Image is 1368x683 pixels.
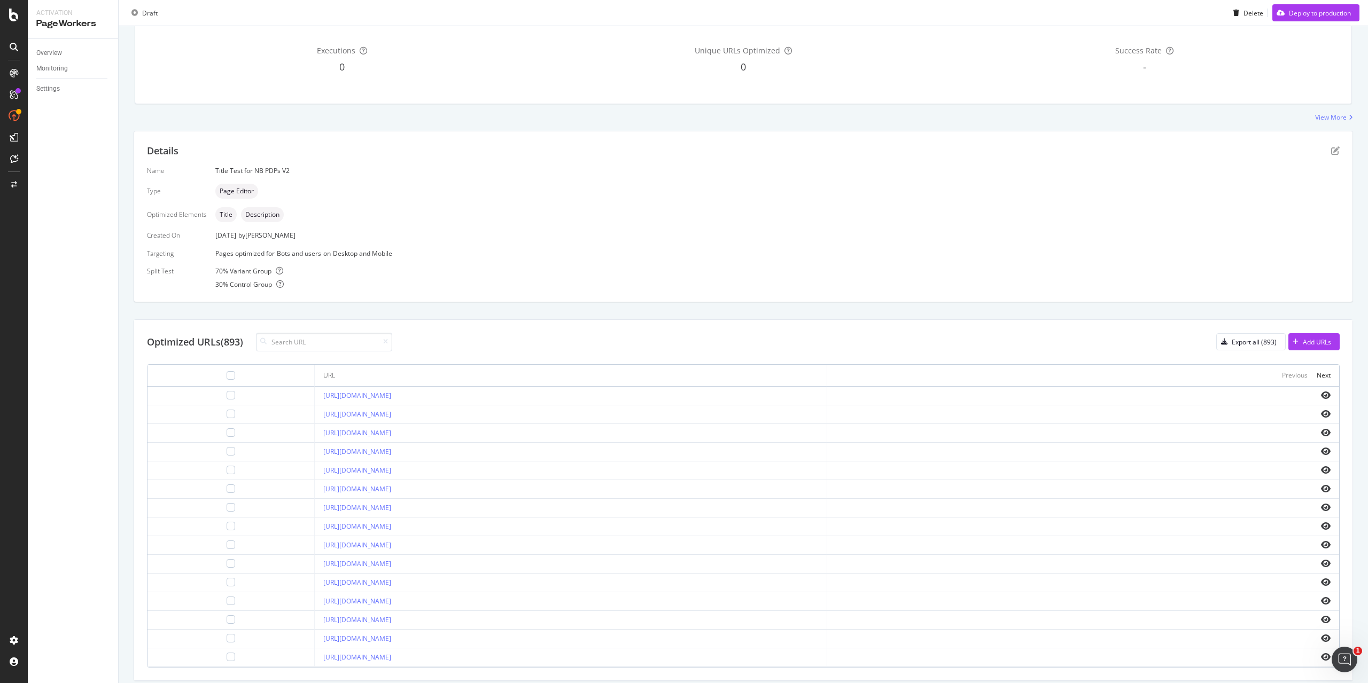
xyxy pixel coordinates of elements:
[1321,484,1331,493] i: eye
[256,333,392,351] input: Search URL
[1315,113,1347,122] div: View More
[215,166,1340,175] div: Title Test for NB PDPs V2
[1321,615,1331,624] i: eye
[323,596,391,606] a: [URL][DOMAIN_NAME]
[323,466,391,475] a: [URL][DOMAIN_NAME]
[1229,4,1263,21] button: Delete
[1143,60,1146,73] span: -
[147,231,207,240] div: Created On
[1272,4,1359,21] button: Deploy to production
[323,578,391,587] a: [URL][DOMAIN_NAME]
[323,653,391,662] a: [URL][DOMAIN_NAME]
[323,522,391,531] a: [URL][DOMAIN_NAME]
[1321,578,1331,586] i: eye
[36,18,110,30] div: PageWorkers
[147,249,207,258] div: Targeting
[220,211,232,218] span: Title
[1216,333,1286,350] button: Export all (893)
[323,410,391,419] a: [URL][DOMAIN_NAME]
[1303,337,1331,347] div: Add URLs
[147,210,207,219] div: Optimized Elements
[1317,369,1331,382] button: Next
[277,249,321,258] div: Bots and users
[142,8,158,17] div: Draft
[1317,371,1331,380] div: Next
[1321,410,1331,418] i: eye
[36,83,60,95] div: Settings
[215,207,237,222] div: neutral label
[36,63,68,74] div: Monitoring
[323,447,391,456] a: [URL][DOMAIN_NAME]
[215,231,1340,240] div: [DATE]
[36,9,110,18] div: Activation
[215,266,1340,276] div: 70 % Variant Group
[1321,428,1331,437] i: eye
[1321,466,1331,474] i: eye
[215,184,258,199] div: neutral label
[323,615,391,624] a: [URL][DOMAIN_NAME]
[1321,522,1331,530] i: eye
[1331,146,1340,155] div: pen-to-square
[245,211,279,218] span: Description
[1115,45,1162,56] span: Success Rate
[323,484,391,493] a: [URL][DOMAIN_NAME]
[220,188,254,194] span: Page Editor
[147,335,243,349] div: Optimized URLs (893)
[323,391,391,400] a: [URL][DOMAIN_NAME]
[1332,647,1357,672] iframe: Intercom live chat
[1243,8,1263,17] div: Delete
[323,634,391,643] a: [URL][DOMAIN_NAME]
[323,503,391,512] a: [URL][DOMAIN_NAME]
[1315,113,1353,122] a: View More
[1321,596,1331,605] i: eye
[323,540,391,549] a: [URL][DOMAIN_NAME]
[1282,369,1308,382] button: Previous
[36,83,111,95] a: Settings
[36,48,62,59] div: Overview
[741,60,746,73] span: 0
[1354,647,1362,655] span: 1
[1321,391,1331,399] i: eye
[147,266,207,276] div: Split Test
[1321,634,1331,642] i: eye
[241,207,284,222] div: neutral label
[1321,503,1331,512] i: eye
[339,60,345,73] span: 0
[323,559,391,568] a: [URL][DOMAIN_NAME]
[36,48,111,59] a: Overview
[1321,653,1331,661] i: eye
[238,231,296,240] div: by [PERSON_NAME]
[147,144,178,158] div: Details
[1321,447,1331,456] i: eye
[215,249,1340,258] div: Pages optimized for on
[1321,559,1331,568] i: eye
[1282,371,1308,380] div: Previous
[147,166,207,175] div: Name
[36,63,111,74] a: Monitoring
[1288,333,1340,350] button: Add URLs
[317,45,355,56] span: Executions
[323,428,391,437] a: [URL][DOMAIN_NAME]
[333,249,392,258] div: Desktop and Mobile
[1321,540,1331,549] i: eye
[1232,337,1277,347] div: Export all (893)
[323,371,335,380] div: URL
[695,45,780,56] span: Unique URLs Optimized
[147,186,207,195] div: Type
[1289,8,1351,17] div: Deploy to production
[215,280,1340,289] div: 30 % Control Group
